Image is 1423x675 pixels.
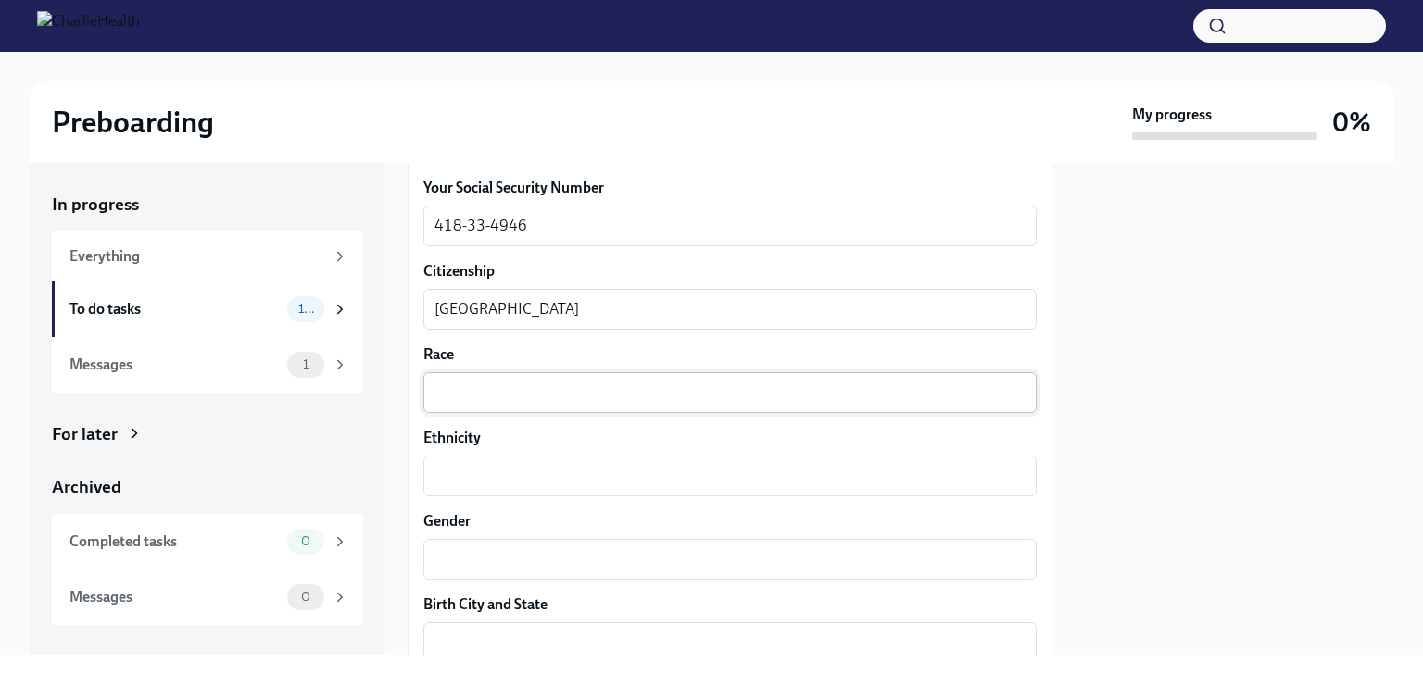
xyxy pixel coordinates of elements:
[52,514,363,569] a: Completed tasks0
[423,344,1037,365] label: Race
[52,337,363,393] a: Messages1
[423,428,1037,448] label: Ethnicity
[69,587,280,607] div: Messages
[37,11,140,41] img: CharlieHealth
[423,594,1037,615] label: Birth City and State
[52,231,363,281] a: Everything
[292,357,320,371] span: 1
[52,104,214,141] h2: Preboarding
[434,298,1026,320] textarea: [GEOGRAPHIC_DATA]
[290,534,321,548] span: 0
[423,178,1037,198] label: Your Social Security Number
[1332,106,1371,139] h3: 0%
[287,302,324,316] span: 10
[69,246,324,267] div: Everything
[423,261,1037,281] label: Citizenship
[290,590,321,604] span: 0
[434,215,1026,237] textarea: 418-33-4946
[52,569,363,625] a: Messages0
[52,193,363,217] a: In progress
[69,299,280,319] div: To do tasks
[69,531,280,552] div: Completed tasks
[52,422,118,446] div: For later
[1132,105,1212,125] strong: My progress
[52,475,363,499] a: Archived
[423,511,1037,531] label: Gender
[52,281,363,337] a: To do tasks10
[52,422,363,446] a: For later
[69,355,280,375] div: Messages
